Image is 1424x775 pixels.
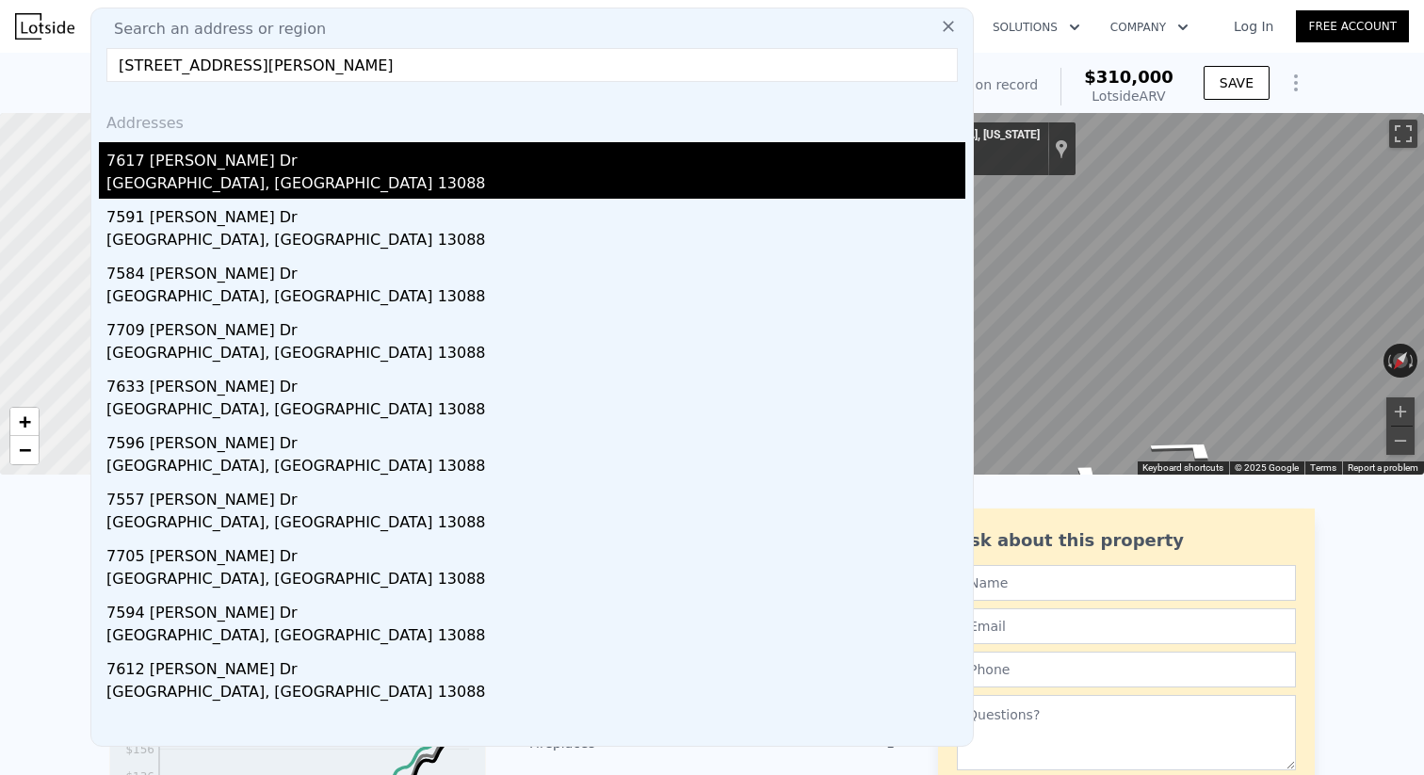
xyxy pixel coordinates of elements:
path: Go South [1118,431,1259,466]
input: Enter an address, city, region, neighborhood or zip code [106,48,958,82]
div: Street View [862,113,1424,475]
a: Free Account [1296,10,1409,42]
div: 7557 [PERSON_NAME] Dr [106,481,965,511]
div: 7584 [PERSON_NAME] Dr [106,255,965,285]
input: Email [957,608,1296,644]
div: 7633 [PERSON_NAME] Dr [106,368,965,398]
span: − [19,438,31,461]
div: 7612 [PERSON_NAME] Dr [106,651,965,681]
div: [GEOGRAPHIC_DATA], [GEOGRAPHIC_DATA] 13088 [106,285,965,312]
img: Lotside [15,13,74,40]
a: Log In [1211,17,1296,36]
input: Name [957,565,1296,601]
button: Reset the view [1384,343,1416,379]
a: Zoom in [10,408,39,436]
div: [GEOGRAPHIC_DATA], [GEOGRAPHIC_DATA] 13088 [106,455,965,481]
input: Phone [957,652,1296,687]
a: Terms (opens in new tab) [1310,462,1336,473]
div: Ask about this property [957,527,1296,554]
button: Toggle fullscreen view [1389,120,1417,148]
div: [GEOGRAPHIC_DATA], [GEOGRAPHIC_DATA] 13088 [106,398,965,425]
button: Zoom out [1386,427,1415,455]
span: Search an address or region [99,18,326,40]
button: SAVE [1204,66,1270,100]
span: $310,000 [1084,67,1173,87]
button: Rotate counterclockwise [1384,344,1394,378]
div: [GEOGRAPHIC_DATA], [GEOGRAPHIC_DATA] 13088 [106,511,965,538]
div: [GEOGRAPHIC_DATA], [GEOGRAPHIC_DATA] 13088 [106,229,965,255]
button: Keyboard shortcuts [1142,461,1223,475]
button: Show Options [1277,64,1315,102]
div: [GEOGRAPHIC_DATA], [GEOGRAPHIC_DATA] 13088 [106,624,965,651]
div: Lotside ARV [1084,87,1173,105]
div: 7705 [PERSON_NAME] Dr [106,538,965,568]
div: [GEOGRAPHIC_DATA], [GEOGRAPHIC_DATA] 13088 [106,342,965,368]
div: Map [862,113,1424,475]
span: © 2025 Google [1235,462,1299,473]
div: 7591 [PERSON_NAME] Dr [106,199,965,229]
div: [GEOGRAPHIC_DATA], [GEOGRAPHIC_DATA] 13088 [106,568,965,594]
button: Rotate clockwise [1408,344,1418,378]
div: [GEOGRAPHIC_DATA], [GEOGRAPHIC_DATA] 13088 [106,681,965,707]
a: Zoom out [10,436,39,464]
a: Show location on map [1055,138,1068,159]
tspan: $156 [125,743,154,756]
div: 7594 [PERSON_NAME] Dr [106,594,965,624]
span: + [19,410,31,433]
div: Addresses [99,97,965,142]
button: Zoom in [1386,397,1415,426]
a: Report a problem [1348,462,1418,473]
div: 7709 [PERSON_NAME] Dr [106,312,965,342]
div: [GEOGRAPHIC_DATA], [GEOGRAPHIC_DATA] 13088 [106,172,965,199]
div: 7617 [PERSON_NAME] Dr [106,142,965,172]
button: Solutions [978,10,1095,44]
button: Company [1095,10,1204,44]
div: 7596 [PERSON_NAME] Dr [106,425,965,455]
